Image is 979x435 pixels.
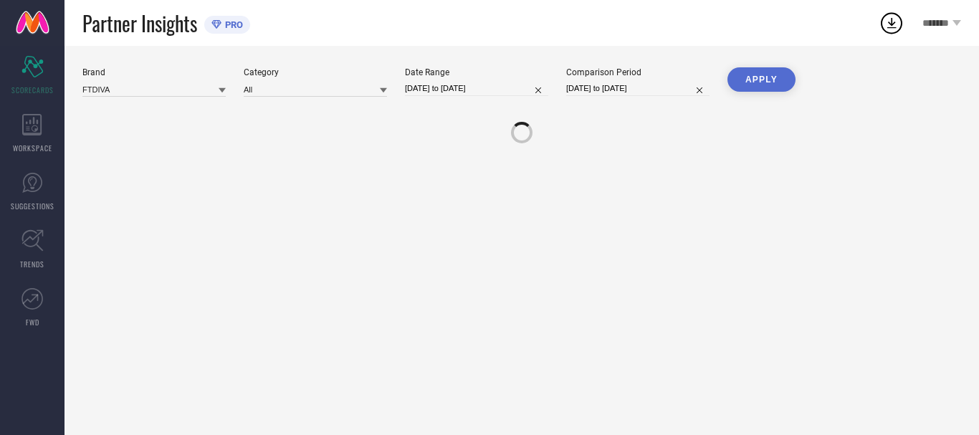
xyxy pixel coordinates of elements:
[566,67,710,77] div: Comparison Period
[879,10,904,36] div: Open download list
[405,67,548,77] div: Date Range
[13,143,52,153] span: WORKSPACE
[82,9,197,38] span: Partner Insights
[727,67,796,92] button: APPLY
[566,81,710,96] input: Select comparison period
[11,201,54,211] span: SUGGESTIONS
[82,67,226,77] div: Brand
[405,81,548,96] input: Select date range
[26,317,39,328] span: FWD
[11,85,54,95] span: SCORECARDS
[221,19,243,30] span: PRO
[20,259,44,269] span: TRENDS
[244,67,387,77] div: Category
